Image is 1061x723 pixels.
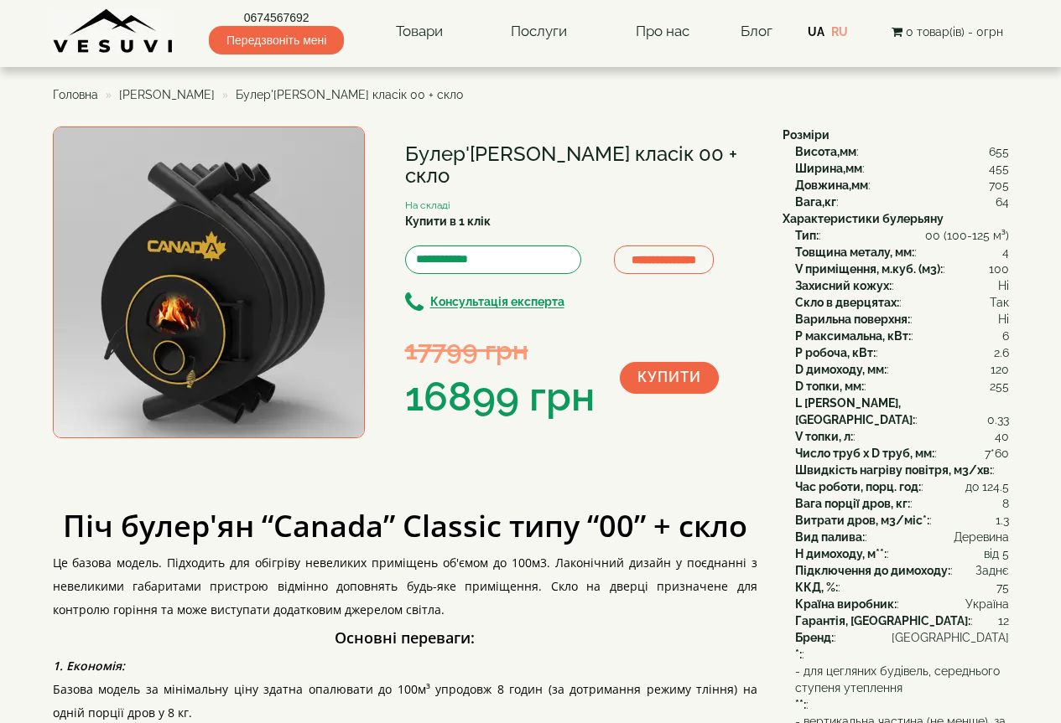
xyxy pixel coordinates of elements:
div: : [795,545,1009,562]
strong: Піч булер'ян “Canada” Classic типу “00” + скло [63,505,747,546]
img: content [53,8,174,54]
b: D димоходу, мм: [795,363,887,376]
div: : [795,529,1009,545]
span: 12 [998,612,1009,629]
a: Послуги [494,13,584,51]
div: : [795,663,1009,713]
span: до 12 [965,478,993,495]
div: : [795,579,1009,596]
span: 120 [991,361,1009,378]
a: [PERSON_NAME] [119,88,215,101]
a: RU [831,25,848,39]
div: 17799 грн [405,331,595,369]
b: Швидкість нагріву повітря, м3/хв: [795,463,992,477]
b: P робоча, кВт: [795,346,876,359]
a: Булер'ян CANADA класік 00 + скло [53,127,365,438]
b: H димоходу, м**: [795,547,887,560]
div: : [795,344,1009,361]
span: Деревина [954,529,1009,545]
div: : [795,277,1009,294]
span: [GEOGRAPHIC_DATA] [892,629,1009,646]
div: : [795,143,1009,160]
span: від 5 [984,545,1009,562]
b: Варильна поверхня: [795,312,910,326]
div: : [795,478,1009,495]
button: 0 товар(ів) - 0грн [887,23,1008,41]
span: 705 [989,177,1009,194]
b: Час роботи, порц. год: [795,480,921,493]
label: Купити в 1 клік [405,213,491,230]
div: : [795,177,1009,194]
div: : [795,244,1009,261]
div: : [795,646,1009,663]
span: 75 [996,579,1009,596]
div: : [795,328,1009,344]
a: Головна [53,88,98,101]
a: UA [808,25,824,39]
div: : [795,227,1009,244]
div: : [795,378,1009,395]
span: Ні [998,311,1009,328]
b: Товщина металу, мм: [795,245,914,259]
b: Витрати дров, м3/міс*: [795,514,929,527]
span: 8 [1002,495,1009,512]
div: : [795,562,1009,579]
b: Країна виробник: [795,597,897,611]
b: P максимальна, кВт: [795,329,911,343]
span: 0.33 [987,411,1009,428]
span: 4.5 [993,478,1009,495]
span: Передзвоніть мені [209,26,344,54]
b: Розміри [783,128,830,142]
div: : [795,629,1009,646]
div: : [795,395,1009,428]
b: Захисний кожух: [795,279,892,292]
div: : [795,462,1009,478]
b: Гарантія, [GEOGRAPHIC_DATA]: [795,614,970,627]
a: Блог [741,23,772,39]
b: D топки, мм: [795,380,864,393]
span: Україна [965,596,1009,612]
b: Довжина,мм [795,178,868,192]
em: 1. Економія: [53,658,125,674]
div: 16899 грн [405,369,595,426]
p: Це базова модель. Підходить для обігріву невеликих приміщень об'ємом до 100м3. Лаконічний дизайн ... [53,551,757,622]
b: Вид палива: [795,530,865,544]
div: : [795,361,1009,378]
div: : [795,294,1009,311]
b: Число труб x D труб, мм: [795,447,934,460]
span: 100 [989,261,1009,277]
b: Вага,кг [795,195,836,209]
b: Висота,мм [795,145,856,158]
div: : [795,261,1009,277]
h1: Булер'[PERSON_NAME] класік 00 + скло [405,143,757,188]
div: : [795,445,1009,462]
span: 1.3 [996,512,1009,529]
b: V приміщення, м.куб. (м3): [795,262,943,276]
small: На складі [405,199,450,211]
div: : [795,596,1009,612]
b: Тип: [795,229,819,242]
span: 2.6 [994,344,1009,361]
strong: Основні переваги: [335,627,475,648]
div: : [795,194,1009,210]
div: : [795,160,1009,177]
button: Купити [620,362,719,394]
span: 455 [989,160,1009,177]
div: : [795,612,1009,629]
div: : [795,428,1009,445]
a: Про нас [619,13,706,51]
b: Ширина,мм [795,162,862,175]
span: 0 товар(ів) - 0грн [906,25,1003,39]
a: 0674567692 [209,9,344,26]
span: 4 [1002,244,1009,261]
span: 00 (100-125 м³) [925,227,1009,244]
div: : [795,311,1009,328]
span: Заднє [975,562,1009,579]
span: 655 [989,143,1009,160]
span: 6 [1002,328,1009,344]
span: 40 [995,428,1009,445]
span: Булер'[PERSON_NAME] класік 00 + скло [236,88,463,101]
span: 255 [990,378,1009,395]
